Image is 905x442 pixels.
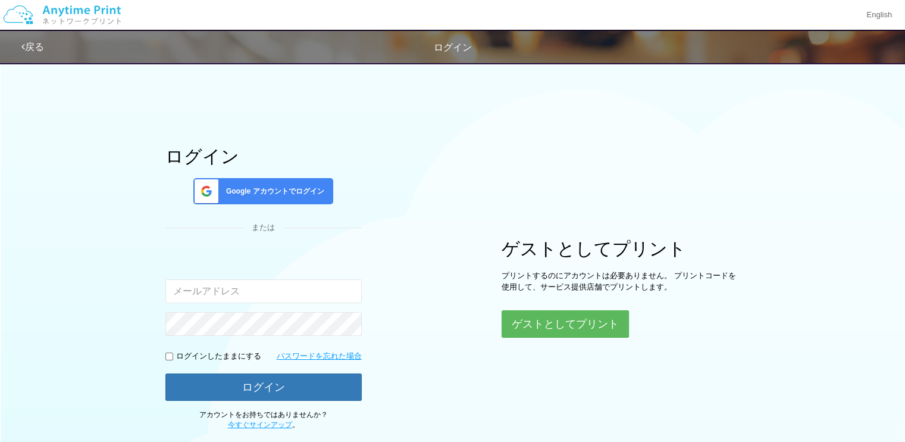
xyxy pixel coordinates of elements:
span: ログイン [434,42,472,52]
a: 今すぐサインアップ [228,421,292,429]
a: 戻る [21,42,44,52]
h1: ログイン [165,147,362,166]
a: パスワードを忘れた場合 [277,351,362,362]
button: ログイン [165,373,362,401]
h1: ゲストとしてプリント [502,239,740,259]
p: ログインしたままにする [176,351,261,362]
p: アカウントをお持ちではありませんか？ [165,410,362,430]
input: メールアドレス [165,279,362,303]
span: Google アカウントでログイン [221,186,324,197]
p: プリントするのにアカウントは必要ありません。 プリントコードを使用して、サービス提供店舗でプリントします。 [502,270,740,292]
div: または [165,222,362,234]
button: ゲストとしてプリント [502,310,629,338]
span: 。 [228,421,299,429]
